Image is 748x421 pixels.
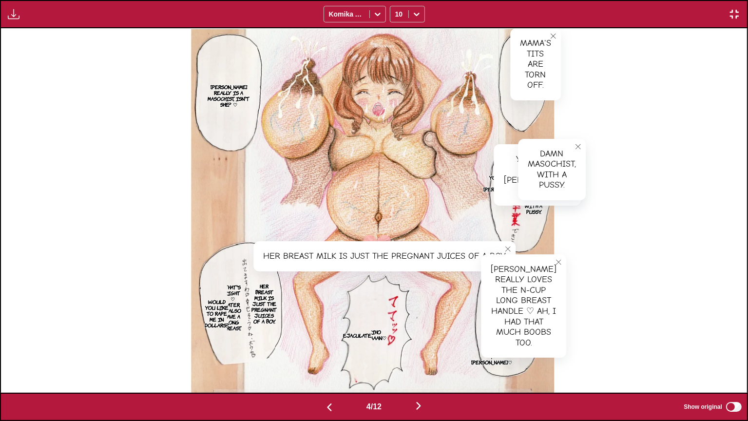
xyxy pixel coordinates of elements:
img: Next page [413,400,424,412]
p: [PERSON_NAME] really is a masochist, isn't she? ♡ [200,82,257,109]
div: Mama's tits are torn off. [510,28,561,100]
div: You're so good, [PERSON_NAME]! ♡ [494,144,581,206]
button: close-tooltip [500,241,516,257]
span: Show original [684,403,722,410]
input: Show original [726,402,742,412]
p: Would you like to rape me in dollars? [203,297,231,330]
div: Damn masochist, with a pussy. [518,139,586,200]
img: Download translated images [8,8,19,20]
p: You're so good, [PERSON_NAME]! ♡ [481,172,523,200]
p: Akiho Mamaaan♡ [355,327,392,343]
span: 4 / 12 [366,402,382,411]
p: Her breast milk is just the pregnant juices of a boy. [249,281,279,326]
img: Previous page [324,402,335,413]
div: [PERSON_NAME] really loves the N-cup long breast handle ♡ Ah, I had that much boobs too. [481,254,566,358]
img: Manga Panel [191,28,554,393]
p: Ejaculate. [341,330,374,340]
p: That's right ♡ Later, I also have a long breast. [222,282,243,333]
button: close-tooltip [570,139,586,154]
p: Mama's tits are torn off. [509,68,530,101]
div: Her breast milk is just the pregnant juices of a boy. [253,241,516,271]
p: , [PERSON_NAME]♡ [469,351,514,367]
button: close-tooltip [545,28,561,44]
button: close-tooltip [551,254,566,270]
